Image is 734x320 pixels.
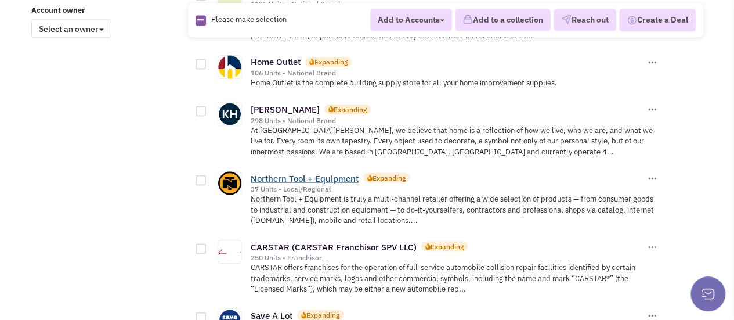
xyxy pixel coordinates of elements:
[251,262,659,294] p: CARSTAR offers franchises for the operation of full-service automobile collision repair facilitie...
[561,15,572,25] img: VectorPaper_Plane.png
[251,103,320,114] a: [PERSON_NAME]
[251,78,659,89] p: Home Outlet is the complete building supply store for all your home improvement supplies.
[306,310,339,319] div: Expanding
[627,14,637,27] img: Deal-Dollar.png
[196,15,206,26] img: Rectangle.png
[251,241,417,252] a: CARSTAR (CARSTAR Franchisor SPV LLC)
[554,9,616,31] button: Reach out
[251,69,645,78] div: 106 Units • National Brand
[211,15,287,24] span: Please make selection
[251,116,645,125] div: 298 Units • National Brand
[31,19,111,38] span: Select an owner
[462,15,473,25] img: icon-collection-lavender.png
[251,125,659,157] p: At [GEOGRAPHIC_DATA][PERSON_NAME], we believe that home is a reflection of how we live, who we ar...
[31,5,188,16] label: Account owner
[251,172,359,184] a: Northern Tool + Equipment
[431,241,464,251] div: Expanding
[251,193,659,226] p: Northern Tool + Equipment is truly a multi-channel retailer offering a wide selection of products...
[334,104,367,114] div: Expanding
[314,57,348,67] div: Expanding
[370,9,452,31] button: Add to Accounts
[251,56,301,67] a: Home Outlet
[373,172,406,182] div: Expanding
[619,9,696,32] button: Create a Deal
[251,253,645,262] div: 250 Units • Franchisor
[251,184,645,193] div: 37 Units • Local/Regional
[455,9,551,31] button: Add to a collection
